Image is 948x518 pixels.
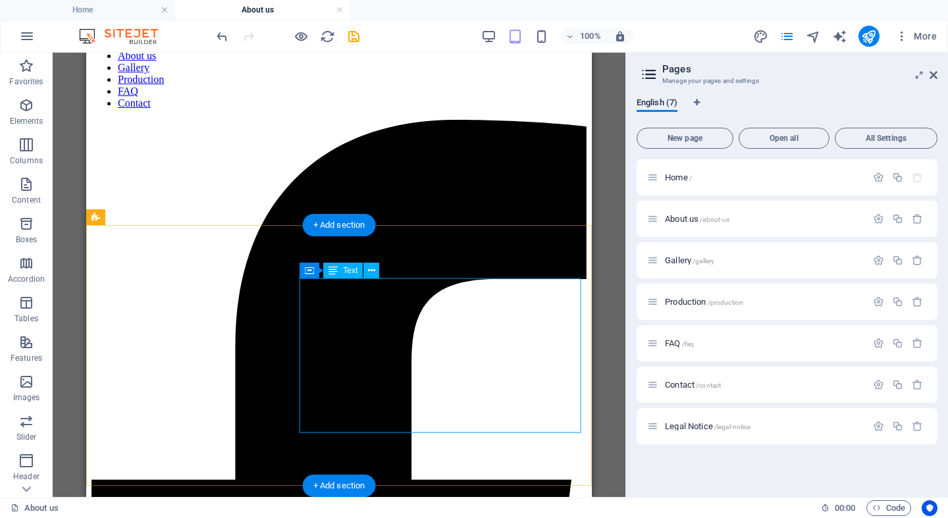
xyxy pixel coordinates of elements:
[665,421,750,431] span: Click to open page
[873,421,884,432] div: Settings
[895,30,937,43] span: More
[892,255,903,266] div: Duplicate
[346,28,361,44] button: save
[892,421,903,432] div: Duplicate
[346,29,361,44] i: Save (Ctrl+S)
[14,313,38,324] p: Tables
[745,134,824,142] span: Open all
[806,29,821,44] i: Navigator
[912,172,923,183] div: The startpage cannot be deleted
[320,29,335,44] i: Reload page
[696,382,721,389] span: /contact
[560,28,607,44] button: 100%
[689,174,692,182] span: /
[739,128,829,149] button: Open all
[343,267,357,274] span: Text
[912,296,923,307] div: Remove
[892,172,903,183] div: Duplicate
[662,75,911,87] h3: Manage your pages and settings
[873,172,884,183] div: Settings
[303,214,376,236] div: + Add section
[912,338,923,349] div: Remove
[580,28,601,44] h6: 100%
[821,500,856,516] h6: Session time
[892,338,903,349] div: Duplicate
[11,353,42,363] p: Features
[11,500,59,516] a: Click to cancel selection. Double-click to open Pages
[665,255,714,265] span: Gallery
[13,392,40,403] p: Images
[832,28,848,44] button: text_generator
[779,29,795,44] i: Pages (Ctrl+Alt+S)
[700,216,729,223] span: /about-us
[861,29,876,44] i: Publish
[76,28,174,44] img: Editor Logo
[832,29,847,44] i: AI Writer
[873,255,884,266] div: Settings
[9,76,43,87] p: Favorites
[806,28,822,44] button: navigator
[637,95,677,113] span: English (7)
[873,379,884,390] div: Settings
[835,500,855,516] span: 00 00
[892,379,903,390] div: Duplicate
[753,29,768,44] i: Design (Ctrl+Alt+Y)
[661,215,866,223] div: About us/about-us
[662,63,937,75] h2: Pages
[873,338,884,349] div: Settings
[214,28,230,44] button: undo
[922,500,937,516] button: Usercentrics
[303,475,376,497] div: + Add section
[16,234,38,245] p: Boxes
[8,274,45,284] p: Accordion
[693,257,714,265] span: /gallery
[841,134,932,142] span: All Settings
[665,338,694,348] span: Click to open page
[844,503,846,513] span: :
[873,296,884,307] div: Settings
[873,213,884,224] div: Settings
[866,500,911,516] button: Code
[665,214,729,224] span: Click to open page
[16,432,37,442] p: Slider
[661,422,866,430] div: Legal Notice/legal-notice
[614,30,626,42] i: On resize automatically adjust zoom level to fit chosen device.
[912,421,923,432] div: Remove
[890,26,942,47] button: More
[714,423,751,430] span: /legal-notice
[779,28,795,44] button: pages
[661,380,866,389] div: Contact/contact
[10,155,43,166] p: Columns
[10,116,43,126] p: Elements
[892,296,903,307] div: Duplicate
[661,339,866,348] div: FAQ/faq
[319,28,335,44] button: reload
[872,500,905,516] span: Code
[912,213,923,224] div: Remove
[661,298,866,306] div: Production/production
[892,213,903,224] div: Duplicate
[13,471,39,482] p: Header
[682,340,695,348] span: /faq
[637,128,733,149] button: New page
[912,255,923,266] div: Remove
[661,173,866,182] div: Home/
[835,128,937,149] button: All Settings
[665,380,721,390] span: Click to open page
[912,379,923,390] div: Remove
[858,26,880,47] button: publish
[661,256,866,265] div: Gallery/gallery
[175,3,350,17] h4: About us
[753,28,769,44] button: design
[708,299,744,306] span: /production
[637,97,937,122] div: Language Tabs
[215,29,230,44] i: Undo: Delete elements (Ctrl+Z)
[643,134,727,142] span: New page
[665,172,692,182] span: Click to open page
[12,195,41,205] p: Content
[665,297,743,307] span: Click to open page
